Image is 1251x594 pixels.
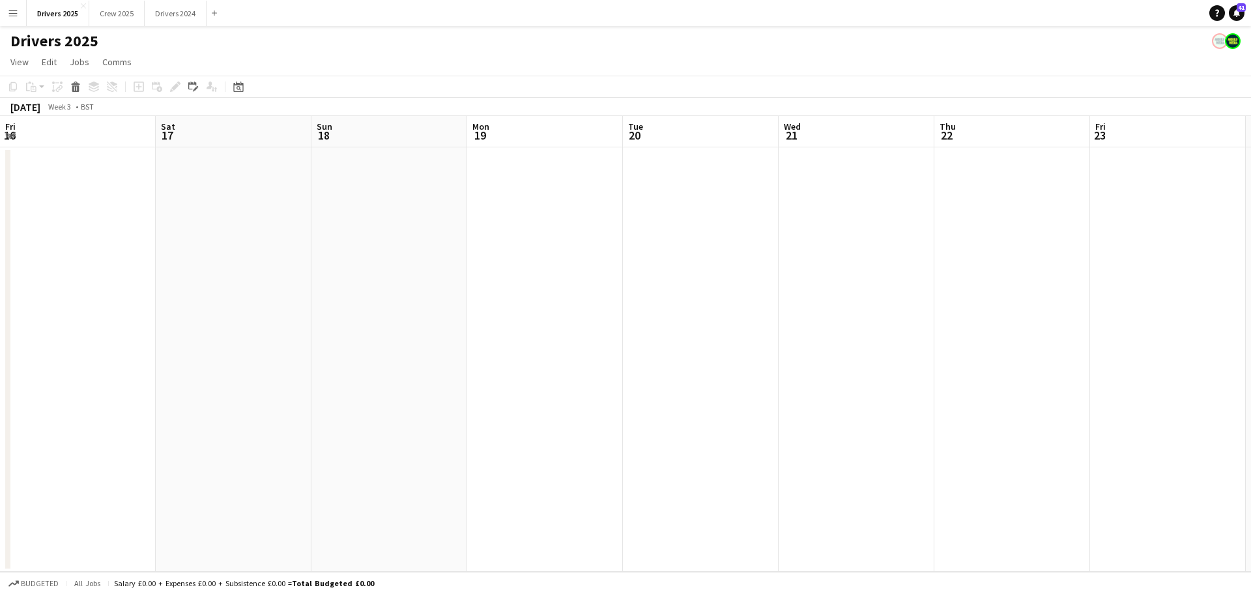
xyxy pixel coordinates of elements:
button: Budgeted [7,576,61,591]
span: Fri [1095,121,1106,132]
span: Wed [784,121,801,132]
span: 16 [3,128,16,143]
span: 20 [626,128,643,143]
span: 23 [1093,128,1106,143]
a: Comms [97,53,137,70]
div: [DATE] [10,100,40,113]
app-user-avatar: Nicola Price [1225,33,1241,49]
a: Jobs [65,53,94,70]
span: Jobs [70,56,89,68]
div: Salary £0.00 + Expenses £0.00 + Subsistence £0.00 = [114,578,374,588]
span: Fri [5,121,16,132]
span: Thu [940,121,956,132]
app-user-avatar: Claire Stewart [1212,33,1228,49]
span: 41 [1237,3,1246,12]
span: 19 [470,128,489,143]
a: 41 [1229,5,1244,21]
span: Edit [42,56,57,68]
span: All jobs [72,578,103,588]
span: Mon [472,121,489,132]
h1: Drivers 2025 [10,31,98,51]
button: Drivers 2024 [145,1,207,26]
div: BST [81,102,94,111]
span: 22 [938,128,956,143]
span: Sun [317,121,332,132]
a: View [5,53,34,70]
button: Crew 2025 [89,1,145,26]
span: Sat [161,121,175,132]
button: Drivers 2025 [27,1,89,26]
a: Edit [36,53,62,70]
span: 18 [315,128,332,143]
span: 17 [159,128,175,143]
span: Total Budgeted £0.00 [292,578,374,588]
span: Comms [102,56,132,68]
span: Tue [628,121,643,132]
span: View [10,56,29,68]
span: Budgeted [21,579,59,588]
span: Week 3 [43,102,76,111]
span: 21 [782,128,801,143]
